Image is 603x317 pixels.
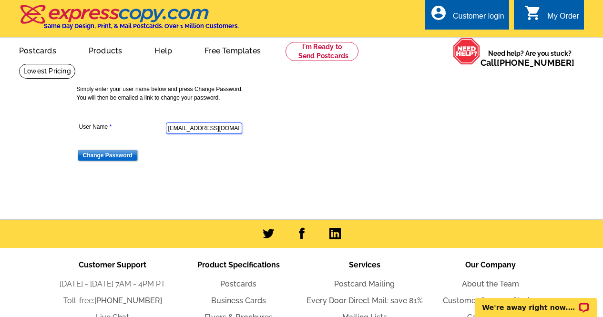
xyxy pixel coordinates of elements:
[349,260,380,269] span: Services
[469,287,603,317] iframe: LiveChat chat widget
[524,4,542,21] i: shopping_cart
[94,296,162,305] a: [PHONE_NUMBER]
[443,296,538,305] a: Customer Success Stories
[497,58,574,68] a: [PHONE_NUMBER]
[480,49,579,68] span: Need help? Are you stuck?
[453,12,504,25] div: Customer login
[189,39,276,61] a: Free Templates
[79,260,146,269] span: Customer Support
[430,10,504,22] a: account_circle Customer login
[50,278,175,290] li: [DATE] - [DATE] 7AM - 4PM PT
[462,279,519,288] a: About the Team
[78,150,138,161] input: Change Password
[197,260,280,269] span: Product Specifications
[79,123,165,131] label: User Name
[334,279,395,288] a: Postcard Mailing
[430,4,447,21] i: account_circle
[524,10,579,22] a: shopping_cart My Order
[50,295,175,307] li: Toll-free:
[547,12,579,25] div: My Order
[19,11,239,30] a: Same Day Design, Print, & Mail Postcards. Over 1 Million Customers.
[211,296,266,305] a: Business Cards
[307,296,423,305] a: Every Door Direct Mail: save 81%
[4,39,72,61] a: Postcards
[465,260,516,269] span: Our Company
[453,38,480,65] img: help
[77,85,534,102] p: Simply enter your user name below and press Change Password. You will then be emailed a link to c...
[73,39,138,61] a: Products
[44,22,239,30] h4: Same Day Design, Print, & Mail Postcards. Over 1 Million Customers.
[220,279,256,288] a: Postcards
[480,58,574,68] span: Call
[139,39,187,61] a: Help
